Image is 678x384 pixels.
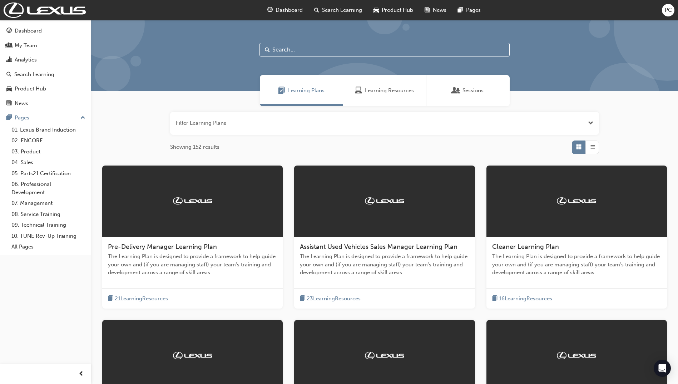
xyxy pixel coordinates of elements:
a: 07. Management [9,198,88,209]
a: 02. ENCORE [9,135,88,146]
span: prev-icon [79,370,84,379]
span: PC [665,6,672,14]
div: Open Intercom Messenger [654,360,671,377]
span: search-icon [314,6,319,15]
span: Dashboard [276,6,303,14]
button: DashboardMy TeamAnalyticsSearch LearningProduct HubNews [3,23,88,111]
span: pages-icon [458,6,463,15]
button: Pages [3,111,88,124]
div: Pages [15,114,29,122]
a: 04. Sales [9,157,88,168]
span: Search [265,46,270,54]
a: 10. TUNE Rev-Up Training [9,231,88,242]
img: Trak [365,352,404,359]
span: car-icon [6,86,12,92]
span: car-icon [373,6,379,15]
button: Open the filter [588,119,593,127]
span: Learning Plans [288,87,325,95]
a: Search Learning [3,68,88,81]
span: Pages [466,6,481,14]
a: 01. Lexus Brand Induction [9,124,88,136]
img: Trak [557,197,596,205]
a: My Team [3,39,88,52]
span: Showing 152 results [170,143,219,151]
a: car-iconProduct Hub [368,3,419,18]
span: guage-icon [6,28,12,34]
div: My Team [15,41,37,50]
span: Learning Plans [278,87,285,95]
span: pages-icon [6,115,12,121]
a: TrakCleaner Learning PlanThe Learning Plan is designed to provide a framework to help guide your ... [486,166,667,309]
a: Analytics [3,53,88,67]
span: news-icon [425,6,430,15]
img: Trak [173,197,212,205]
span: chart-icon [6,57,12,63]
div: Search Learning [14,70,54,79]
span: book-icon [300,294,305,303]
input: Search... [259,43,510,56]
span: book-icon [108,294,113,303]
span: 16 Learning Resources [499,295,552,303]
a: pages-iconPages [452,3,486,18]
span: guage-icon [267,6,273,15]
img: Trak [557,352,596,359]
span: Learning Resources [355,87,362,95]
span: Pre-Delivery Manager Learning Plan [108,243,217,251]
span: Assistant Used Vehicles Sales Manager Learning Plan [300,243,457,251]
a: Learning PlansLearning Plans [260,75,343,106]
a: Learning ResourcesLearning Resources [343,75,426,106]
button: book-icon21LearningResources [108,294,168,303]
span: book-icon [492,294,498,303]
a: All Pages [9,241,88,252]
button: PC [662,4,674,16]
span: The Learning Plan is designed to provide a framework to help guide your own and (if you are manag... [492,252,661,277]
span: Sessions [462,87,484,95]
button: book-icon23LearningResources [300,294,361,303]
div: Analytics [15,56,37,64]
a: 09. Technical Training [9,220,88,231]
a: Product Hub [3,82,88,95]
img: Trak [173,352,212,359]
img: Trak [4,3,86,18]
a: 08. Service Training [9,209,88,220]
a: 05. Parts21 Certification [9,168,88,179]
a: news-iconNews [419,3,452,18]
span: News [433,6,446,14]
a: TrakPre-Delivery Manager Learning PlanThe Learning Plan is designed to provide a framework to hel... [102,166,283,309]
span: up-icon [80,113,85,123]
a: Dashboard [3,24,88,38]
span: people-icon [6,43,12,49]
span: The Learning Plan is designed to provide a framework to help guide your own and (if you are manag... [108,252,277,277]
span: 23 Learning Resources [307,295,361,303]
span: The Learning Plan is designed to provide a framework to help guide your own and (if you are manag... [300,252,469,277]
a: 06. Professional Development [9,179,88,198]
a: SessionsSessions [426,75,510,106]
a: search-iconSearch Learning [308,3,368,18]
span: Search Learning [322,6,362,14]
span: Cleaner Learning Plan [492,243,559,251]
a: 03. Product [9,146,88,157]
div: Dashboard [15,27,42,35]
div: Product Hub [15,85,46,93]
span: search-icon [6,72,11,78]
button: book-icon16LearningResources [492,294,552,303]
span: Product Hub [382,6,413,14]
a: guage-iconDashboard [262,3,308,18]
span: Grid [576,143,582,151]
span: List [590,143,595,151]
span: Learning Resources [365,87,414,95]
div: News [15,99,28,108]
img: Trak [365,197,404,205]
a: TrakAssistant Used Vehicles Sales Manager Learning PlanThe Learning Plan is designed to provide a... [294,166,475,309]
span: news-icon [6,100,12,107]
span: 21 Learning Resources [115,295,168,303]
span: Sessions [452,87,460,95]
a: News [3,97,88,110]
